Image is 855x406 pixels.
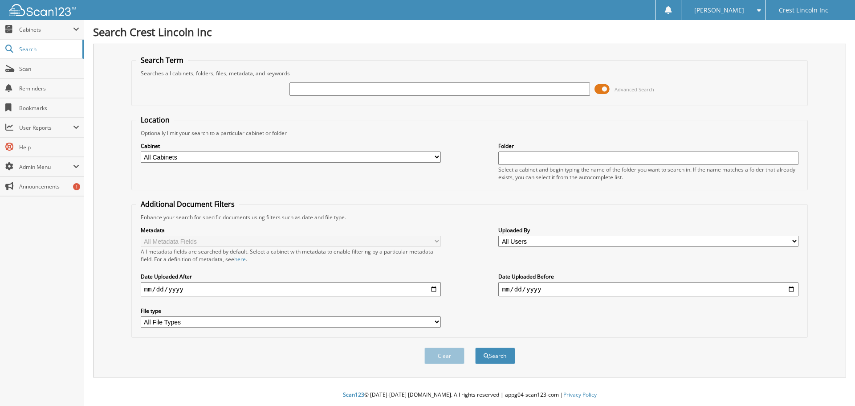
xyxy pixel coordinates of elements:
[136,199,239,209] legend: Additional Document Filters
[498,273,798,280] label: Date Uploaded Before
[615,86,654,93] span: Advanced Search
[141,273,441,280] label: Date Uploaded After
[19,65,79,73] span: Scan
[19,85,79,92] span: Reminders
[136,129,803,137] div: Optionally limit your search to a particular cabinet or folder
[136,213,803,221] div: Enhance your search for specific documents using filters such as date and file type.
[136,70,803,77] div: Searches all cabinets, folders, files, metadata, and keywords
[563,391,597,398] a: Privacy Policy
[498,282,798,296] input: end
[498,166,798,181] div: Select a cabinet and begin typing the name of the folder you want to search in. If the name match...
[84,384,855,406] div: © [DATE]-[DATE] [DOMAIN_NAME]. All rights reserved | appg04-scan123-com |
[9,4,76,16] img: scan123-logo-white.svg
[93,25,846,39] h1: Search Crest Lincoln Inc
[779,8,828,13] span: Crest Lincoln Inc
[19,163,73,171] span: Admin Menu
[141,282,441,296] input: start
[498,226,798,234] label: Uploaded By
[141,248,441,263] div: All metadata fields are searched by default. Select a cabinet with metadata to enable filtering b...
[694,8,744,13] span: [PERSON_NAME]
[136,55,188,65] legend: Search Term
[19,104,79,112] span: Bookmarks
[19,26,73,33] span: Cabinets
[73,183,80,190] div: 1
[141,142,441,150] label: Cabinet
[498,142,798,150] label: Folder
[141,307,441,315] label: File type
[343,391,364,398] span: Scan123
[19,183,79,190] span: Announcements
[19,45,78,53] span: Search
[19,124,73,131] span: User Reports
[141,226,441,234] label: Metadata
[424,348,464,364] button: Clear
[234,255,246,263] a: here
[475,348,515,364] button: Search
[19,144,79,151] span: Help
[136,115,174,125] legend: Location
